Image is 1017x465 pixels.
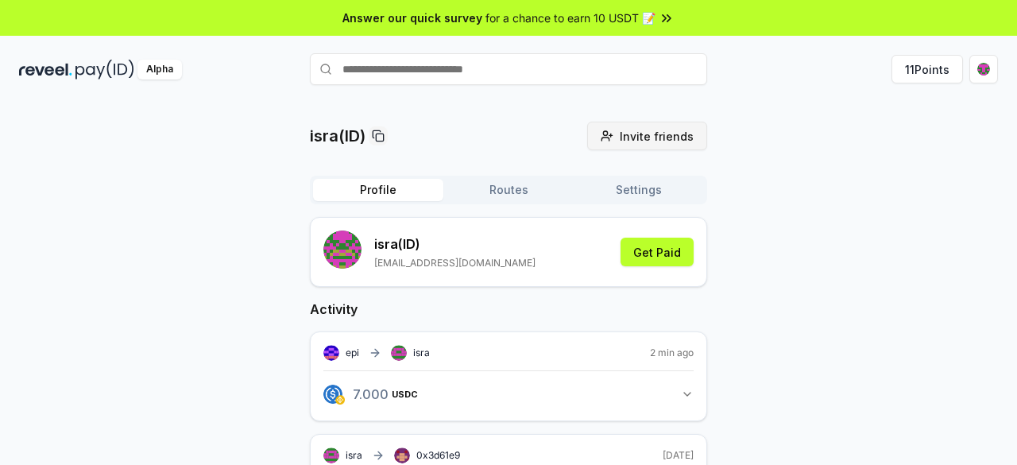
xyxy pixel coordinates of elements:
[574,179,704,201] button: Settings
[374,234,536,254] p: isra (ID)
[137,60,182,79] div: Alpha
[891,55,963,83] button: 11Points
[374,257,536,269] p: [EMAIL_ADDRESS][DOMAIN_NAME]
[587,122,707,150] button: Invite friends
[323,381,694,408] button: 7.000USDC
[310,125,365,147] p: isra(ID)
[342,10,482,26] span: Answer our quick survey
[19,60,72,79] img: reveel_dark
[443,179,574,201] button: Routes
[310,300,707,319] h2: Activity
[346,347,359,359] span: epi
[413,347,430,359] span: isra
[485,10,655,26] span: for a chance to earn 10 USDT 📝
[335,395,345,405] img: logo.png
[323,385,342,404] img: logo.png
[313,179,443,201] button: Profile
[663,449,694,462] span: [DATE]
[416,449,460,461] span: 0x3d61e9
[75,60,134,79] img: pay_id
[621,238,694,266] button: Get Paid
[346,449,362,462] span: isra
[620,128,694,145] span: Invite friends
[650,347,694,359] span: 2 min ago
